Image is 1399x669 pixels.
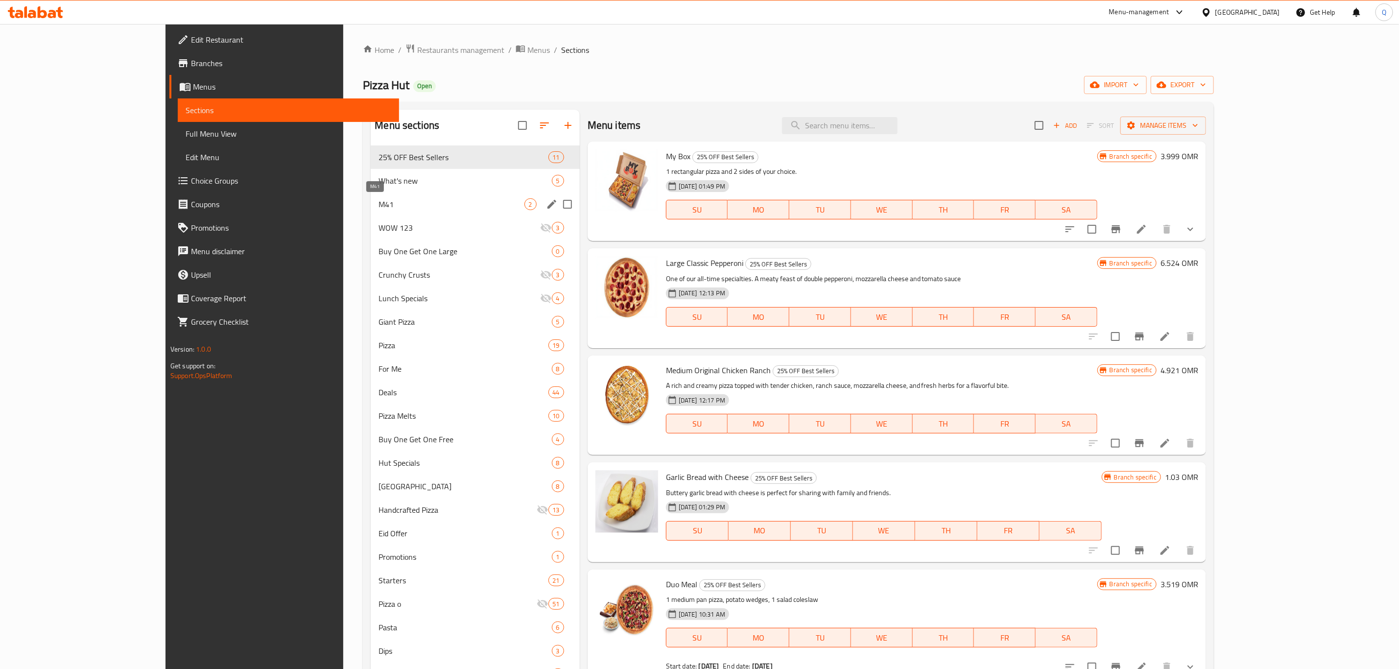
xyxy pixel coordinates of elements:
[379,245,551,257] span: Buy One Get One Large
[1382,7,1386,18] span: Q
[549,341,564,350] span: 19
[548,410,564,422] div: items
[379,598,536,610] div: Pizza o
[169,263,399,287] a: Upsell
[191,57,391,69] span: Branches
[552,552,564,562] span: 1
[512,115,533,136] span: Select all sections
[974,414,1036,433] button: FR
[371,639,579,663] div: Dips3
[169,216,399,239] a: Promotions
[169,192,399,216] a: Coupons
[371,145,579,169] div: 25% OFF Best Sellers11
[666,521,729,541] button: SU
[1052,120,1078,131] span: Add
[540,222,552,234] svg: Inactive section
[379,363,551,375] span: For Me
[371,263,579,287] div: Crunchy Crusts3
[379,621,551,633] span: Pasta
[193,81,391,93] span: Menus
[379,457,551,469] span: Hut Specials
[1036,628,1097,647] button: SA
[666,149,690,164] span: My Box
[595,363,658,426] img: Medium Original Chicken Ranch
[552,621,564,633] div: items
[974,307,1036,327] button: FR
[978,310,1032,324] span: FR
[666,307,728,327] button: SU
[974,628,1036,647] button: FR
[1128,119,1198,132] span: Manage items
[375,118,439,133] h2: Menu sections
[666,487,1102,499] p: Buttery garlic bread with cheese is perfect for sharing with family and friends.
[552,317,564,327] span: 5
[793,203,847,217] span: TU
[379,433,551,445] span: Buy One Get One Free
[913,414,974,433] button: TH
[1036,307,1097,327] button: SA
[693,151,758,163] span: 25% OFF Best Sellers
[508,44,512,56] li: /
[379,339,548,351] span: Pizza
[379,551,551,563] div: Promotions
[552,292,564,304] div: items
[732,310,785,324] span: MO
[379,292,540,304] div: Lunch Specials
[548,504,564,516] div: items
[552,245,564,257] div: items
[1040,203,1093,217] span: SA
[371,498,579,522] div: Handcrafted Pizza13
[1128,539,1151,562] button: Branch-specific-item
[540,292,552,304] svg: Inactive section
[666,470,749,484] span: Garlic Bread with Cheese
[675,182,729,191] span: [DATE] 01:49 PM
[746,259,811,270] span: 25% OFF Best Sellers
[191,316,391,328] span: Grocery Checklist
[728,414,789,433] button: MO
[1081,118,1120,133] span: Select section first
[552,269,564,281] div: items
[379,504,536,516] div: Handcrafted Pizza
[371,616,579,639] div: Pasta6
[552,457,564,469] div: items
[732,417,785,431] span: MO
[552,529,564,538] span: 1
[552,176,564,186] span: 5
[1161,149,1198,163] h6: 3.999 OMR
[170,369,233,382] a: Support.OpsPlatform
[552,294,564,303] span: 4
[371,310,579,334] div: Giant Pizza5
[548,598,564,610] div: items
[379,410,548,422] div: Pizza Melts
[379,151,548,163] div: 25% OFF Best Sellers
[851,307,913,327] button: WE
[789,414,851,433] button: TU
[552,482,564,491] span: 8
[379,386,548,398] span: Deals
[549,153,564,162] span: 11
[413,82,436,90] span: Open
[548,386,564,398] div: items
[552,551,564,563] div: items
[919,524,973,538] span: TH
[1179,217,1202,241] button: show more
[692,151,759,163] div: 25% OFF Best Sellers
[552,364,564,374] span: 8
[1106,365,1156,375] span: Branch specific
[851,200,913,219] button: WE
[1104,217,1128,241] button: Branch-specific-item
[1106,259,1156,268] span: Branch specific
[371,287,579,310] div: Lunch Specials4
[169,169,399,192] a: Choice Groups
[552,458,564,468] span: 8
[666,414,728,433] button: SU
[595,256,658,319] img: Large Classic Pepperoni
[675,288,729,298] span: [DATE] 12:13 PM
[666,363,771,378] span: Medium Original Chicken Ranch
[191,269,391,281] span: Upsell
[371,592,579,616] div: Pizza o51
[169,287,399,310] a: Coverage Report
